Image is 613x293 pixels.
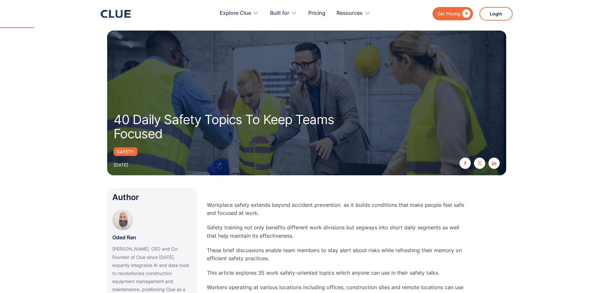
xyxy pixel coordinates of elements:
[270,3,297,23] div: Built for
[114,113,384,141] h1: 40 Daily Safety Topics To Keep Teams Focused
[337,3,370,23] div: Resources
[478,161,482,165] img: twitter X icon
[207,224,464,240] p: Safety training not only benefits different work divisions but segways into short daily segments ...
[492,161,496,165] img: linkedin icon
[112,209,133,230] img: Oded Ran
[114,147,137,156] a: Safety
[220,3,251,23] div: Explore Clue
[432,7,473,20] a: Get Pricing
[207,201,464,217] p: Workplace safety extends beyond accident prevention as it builds conditions that make people feel...
[308,3,325,23] a: Pricing
[112,233,136,242] p: Oded Ran
[112,193,192,201] div: Author
[270,3,289,23] div: Built for
[460,10,470,18] div: 
[437,10,460,18] div: Get Pricing
[207,246,464,262] p: These brief discussions enable team members to stay alert about risks while refreshing their memo...
[207,269,464,277] p: This article explores 35 work safety-oriented topics which anyone can use in their safety talks.
[337,3,363,23] div: Resources
[114,161,128,169] div: [DATE]
[220,3,259,23] div: Explore Clue
[463,161,467,165] img: facebook icon
[479,7,513,21] a: Login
